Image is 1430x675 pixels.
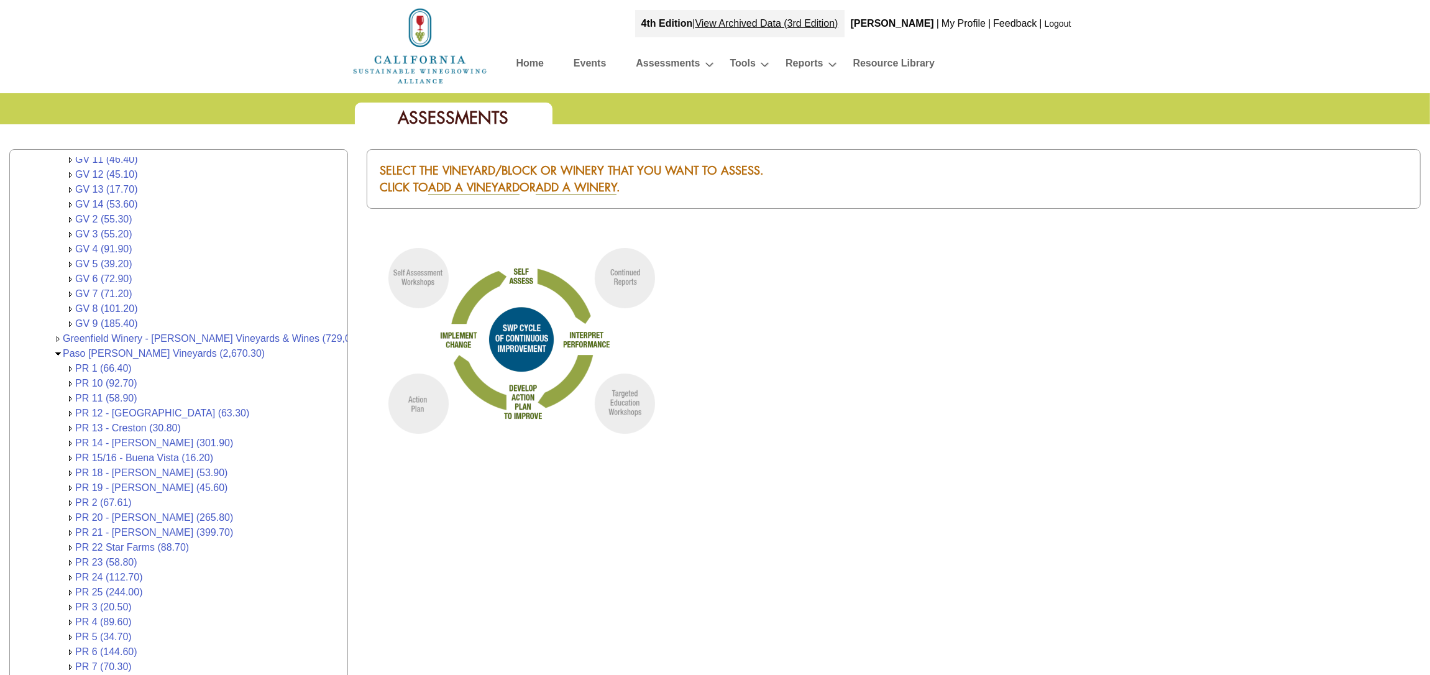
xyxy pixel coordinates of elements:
[786,55,823,76] a: Reports
[695,18,838,29] a: View Archived Data (3rd Edition)
[75,214,132,224] a: GV 2 (55.30)
[574,55,606,76] a: Events
[75,244,132,254] a: GV 4 (91.90)
[75,617,132,627] a: PR 4 (89.60)
[75,467,227,478] a: PR 18 - [PERSON_NAME] (53.90)
[398,107,509,129] span: Assessments
[75,587,143,597] a: PR 25 (244.00)
[75,318,138,329] a: GV 9 (185.40)
[75,378,137,388] a: PR 10 (92.70)
[942,18,986,29] a: My Profile
[75,631,132,642] a: PR 5 (34.70)
[380,163,764,195] span: Select the Vineyard/Block or Winery that you want to assess. Click to or .
[636,55,700,76] a: Assessments
[75,229,132,239] a: GV 3 (55.20)
[75,452,213,463] a: PR 15/16 - Buena Vista (16.20)
[75,184,138,195] a: GV 13 (17.70)
[1045,19,1071,29] a: Logout
[853,55,935,76] a: Resource Library
[75,438,233,448] a: PR 14 - [PERSON_NAME] (301.90)
[75,303,138,314] a: GV 8 (101.20)
[75,557,137,567] a: PR 23 (58.80)
[75,542,189,553] a: PR 22 Star Farms (88.70)
[75,512,233,523] a: PR 20 - [PERSON_NAME] (265.80)
[1038,10,1043,37] div: |
[75,154,138,165] a: GV 11 (46.40)
[75,423,181,433] a: PR 13 - Creston (30.80)
[536,180,616,195] a: ADD a WINERY
[75,497,132,508] a: PR 2 (67.61)
[367,236,677,443] img: swp_cycle.png
[75,661,132,672] a: PR 7 (70.30)
[851,18,934,29] b: [PERSON_NAME]
[63,333,378,344] a: Greenfield Winery - [PERSON_NAME] Vineyards & Wines (729,010.00)
[75,363,132,374] a: PR 1 (66.40)
[428,180,520,195] a: ADD a VINEYARD
[935,10,940,37] div: |
[635,10,845,37] div: |
[993,18,1037,29] a: Feedback
[53,349,63,359] img: Collapse Paso Robles Vineyards (2,670.30)
[75,288,132,299] a: GV 7 (71.20)
[987,10,992,37] div: |
[75,169,138,180] a: GV 12 (45.10)
[75,408,249,418] a: PR 12 - [GEOGRAPHIC_DATA] (63.30)
[352,6,488,86] img: logo_cswa2x.png
[75,259,132,269] a: GV 5 (39.20)
[516,55,544,76] a: Home
[75,273,132,284] a: GV 6 (72.90)
[75,572,143,582] a: PR 24 (112.70)
[75,527,233,538] a: PR 21 - [PERSON_NAME] (399.70)
[730,55,756,76] a: Tools
[63,348,265,359] a: Paso [PERSON_NAME] Vineyards (2,670.30)
[75,646,137,657] a: PR 6 (144.60)
[75,199,138,209] a: GV 14 (53.60)
[641,18,693,29] strong: 4th Edition
[352,40,488,50] a: Home
[75,482,227,493] a: PR 19 - [PERSON_NAME] (45.60)
[75,393,137,403] a: PR 11 (58.90)
[75,602,132,612] a: PR 3 (20.50)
